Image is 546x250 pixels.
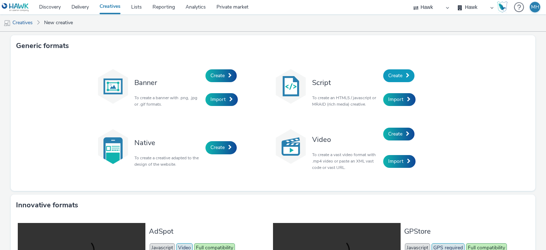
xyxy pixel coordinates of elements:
a: Import [383,155,416,168]
span: Create [210,144,225,151]
img: mobile [4,20,11,27]
img: native.svg [95,129,131,164]
p: To create a banner with .png, .jpg or .gif formats. [134,95,202,107]
h3: Banner [134,78,202,87]
a: Create [205,141,237,154]
img: video.svg [273,129,309,164]
img: undefined Logo [2,3,29,12]
a: Import [383,93,416,106]
p: To create an HTML5 / javascript or MRAID (rich media) creative. [312,95,380,107]
span: Import [210,96,226,103]
span: Create [388,131,402,137]
h3: Video [312,135,380,144]
img: code.svg [273,69,309,104]
span: Import [388,158,403,165]
span: Import [388,96,403,103]
p: To create a vast video format with .mp4 video or paste an XML vast code or vast URL. [312,151,380,171]
span: Create [210,72,225,79]
a: New creative [41,14,76,31]
h3: AdSpot [149,227,269,236]
a: Create [205,69,237,82]
h3: Native [134,138,202,148]
h3: Generic formats [16,41,69,51]
a: Create [383,128,414,140]
span: Create [388,72,402,79]
img: banner.svg [95,69,131,104]
h3: Innovative formats [16,200,78,211]
a: Import [205,93,238,106]
h3: GPStore [404,227,525,236]
p: To create a creative adapted to the design of the website. [134,155,202,167]
a: Create [383,69,414,82]
a: Hawk Academy [497,1,510,13]
h3: Script [312,78,380,87]
img: Hawk Academy [497,1,508,13]
div: MH [531,2,539,12]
